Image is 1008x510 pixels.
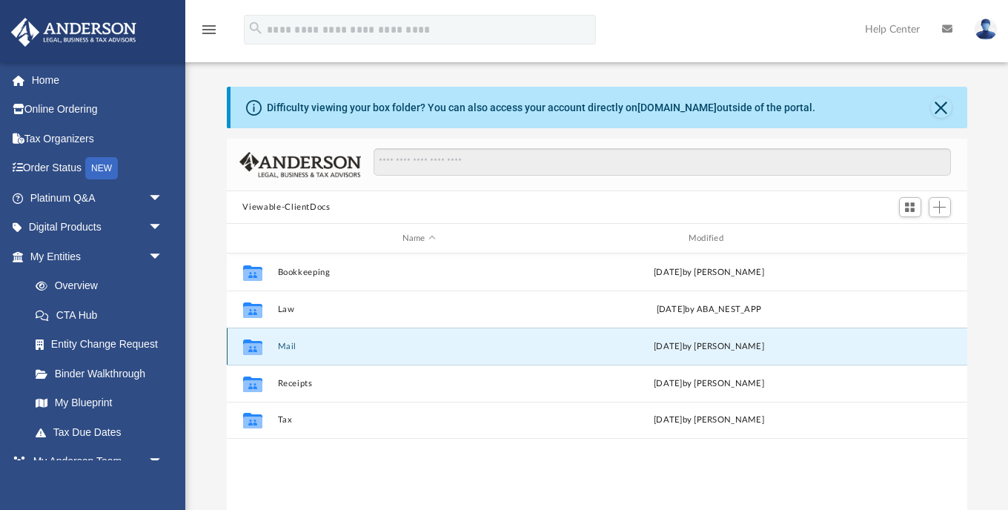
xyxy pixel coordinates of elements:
button: Tax [277,415,560,425]
span: arrow_drop_down [148,183,178,213]
span: [DATE] [656,305,685,314]
button: Bookkeeping [277,268,560,277]
button: Law [277,305,560,314]
a: Digital Productsarrow_drop_down [10,213,185,242]
a: Online Ordering [10,95,185,125]
button: Add [929,197,951,218]
div: id [857,232,961,245]
i: menu [200,21,218,39]
button: Viewable-ClientDocs [242,201,330,214]
button: Receipts [277,379,560,388]
a: Overview [21,271,185,301]
button: Close [931,97,952,118]
input: Search files and folders [374,148,950,176]
a: Home [10,65,185,95]
a: Order StatusNEW [10,153,185,184]
a: menu [200,28,218,39]
button: Switch to Grid View [899,197,921,218]
a: CTA Hub [21,300,185,330]
span: arrow_drop_down [148,242,178,272]
div: [DATE] by [PERSON_NAME] [567,377,850,391]
a: Platinum Q&Aarrow_drop_down [10,183,185,213]
button: Mail [277,342,560,351]
a: Entity Change Request [21,330,185,360]
div: id [233,232,270,245]
div: Modified [566,232,850,245]
div: Difficulty viewing your box folder? You can also access your account directly on outside of the p... [267,100,815,116]
img: User Pic [975,19,997,40]
a: Tax Due Dates [21,417,185,447]
i: search [248,20,264,36]
span: arrow_drop_down [148,447,178,477]
a: Tax Organizers [10,124,185,153]
div: Name [276,232,560,245]
div: [DATE] by [PERSON_NAME] [567,414,850,427]
span: arrow_drop_down [148,213,178,243]
a: My Blueprint [21,388,178,418]
div: by ABA_NEST_APP [567,303,850,317]
div: [DATE] by [PERSON_NAME] [567,266,850,279]
a: Binder Walkthrough [21,359,185,388]
img: Anderson Advisors Platinum Portal [7,18,141,47]
div: NEW [85,157,118,179]
div: [DATE] by [PERSON_NAME] [567,340,850,354]
a: My Entitiesarrow_drop_down [10,242,185,271]
a: [DOMAIN_NAME] [637,102,717,113]
a: My Anderson Teamarrow_drop_down [10,447,178,477]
